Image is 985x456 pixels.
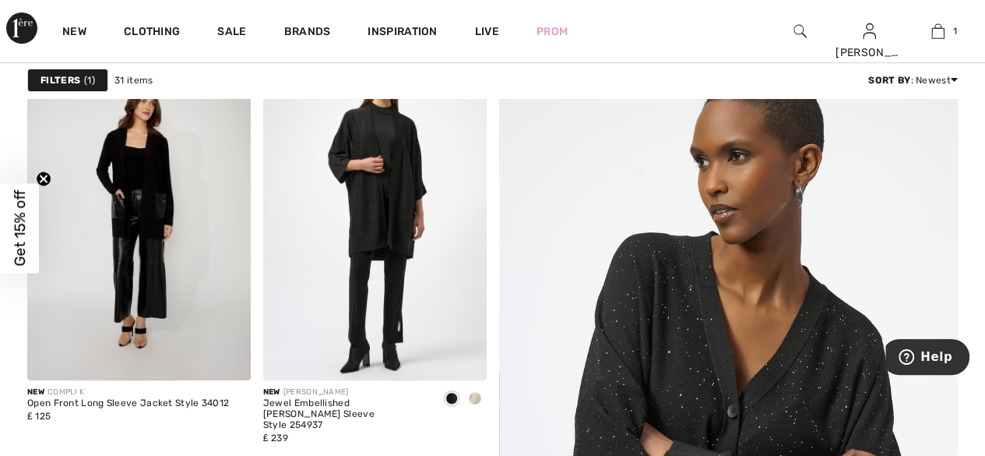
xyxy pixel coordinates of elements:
span: 1 [952,24,956,38]
a: Sign In [863,23,876,38]
div: Birch/silver [463,387,487,412]
span: 1 [84,73,95,87]
div: [PERSON_NAME] [835,44,903,61]
a: Prom [536,23,568,40]
span: Inspiration [368,25,437,41]
div: COMPLI K [27,387,229,398]
div: Black/Black [440,387,463,412]
img: 1ère Avenue [6,12,37,44]
div: : Newest [868,73,958,87]
a: Brands [284,25,331,41]
span: 31 items [114,73,153,87]
img: My Bag [931,22,945,41]
img: My Info [863,22,876,41]
img: search the website [793,22,807,41]
img: Jewel Embellished Kimono Sleeve Style 254937. Black/Black [263,45,487,380]
iframe: Opens a widget where you can find more information [885,339,969,378]
span: New [263,387,280,397]
span: Get 15% off [11,190,29,267]
a: New [62,25,86,41]
div: [PERSON_NAME] [263,387,427,398]
a: 1 [904,22,972,41]
a: Sale [217,25,246,41]
div: Jewel Embellished [PERSON_NAME] Sleeve Style 254937 [263,398,427,430]
img: Open Front Long Sleeve Jacket Style 34012. As sample [27,45,251,380]
span: New [27,387,44,397]
span: ₤ 125 [27,411,51,422]
strong: Filters [40,73,80,87]
span: ₤ 239 [263,433,288,444]
a: Clothing [124,25,180,41]
div: Open Front Long Sleeve Jacket Style 34012 [27,398,229,409]
button: Close teaser [36,171,51,186]
strong: Sort By [868,75,910,86]
a: Live [475,23,499,40]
